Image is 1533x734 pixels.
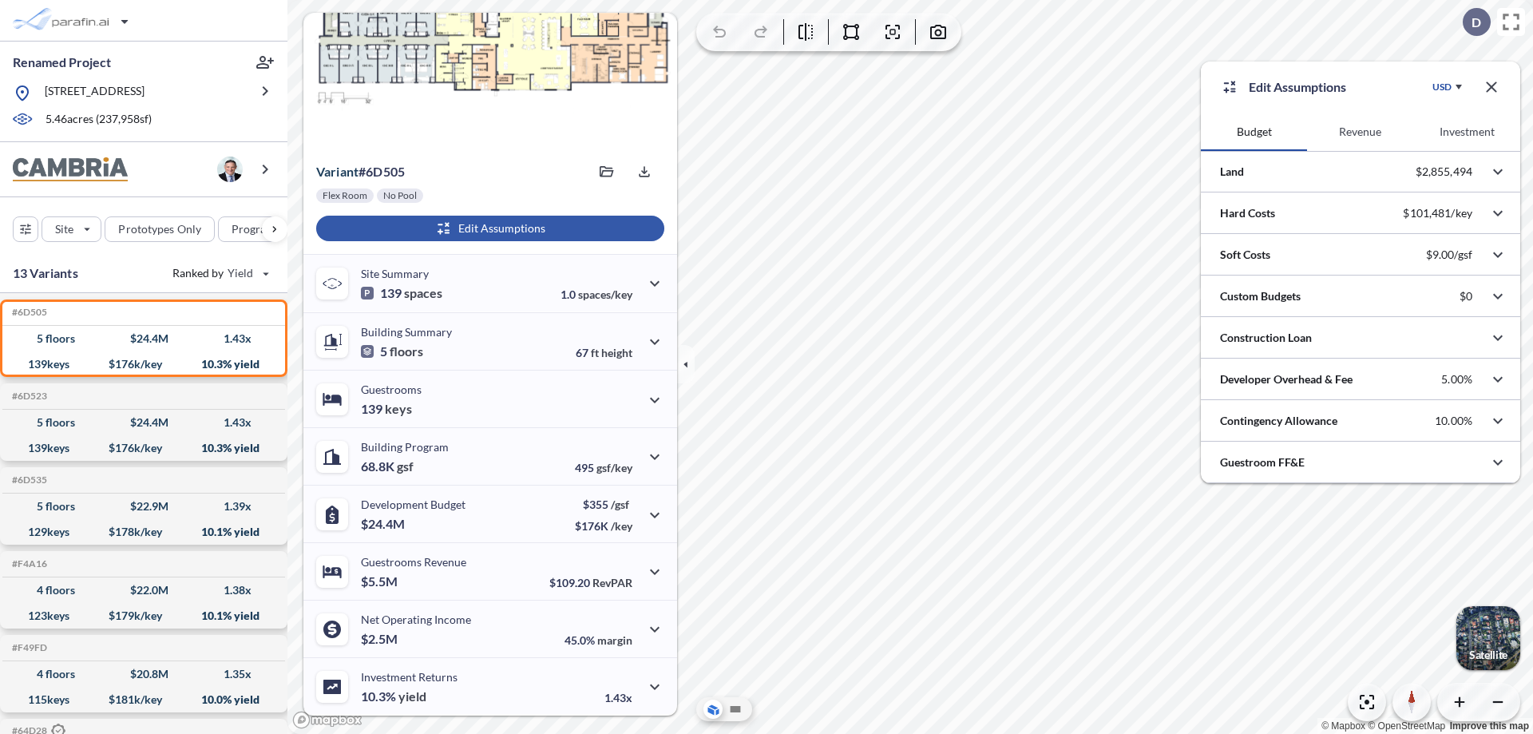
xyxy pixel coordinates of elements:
a: OpenStreetMap [1368,720,1445,732]
p: Site Summary [361,267,429,280]
h5: Click to copy the code [9,642,47,653]
p: Guestrooms Revenue [361,555,466,569]
p: $2,855,494 [1416,165,1472,179]
a: Improve this map [1450,720,1529,732]
h5: Click to copy the code [9,391,47,402]
a: Mapbox [1321,720,1365,732]
span: /key [611,519,632,533]
span: height [601,346,632,359]
h5: Click to copy the code [9,558,47,569]
button: Budget [1201,113,1307,151]
button: Site Plan [726,700,745,719]
p: Contingency Allowance [1220,413,1337,429]
h5: Click to copy the code [9,474,47,486]
span: gsf [397,458,414,474]
p: [STREET_ADDRESS] [45,83,145,103]
span: spaces [404,285,442,301]
button: Switcher ImageSatellite [1456,606,1520,670]
p: Developer Overhead & Fee [1220,371,1353,387]
span: margin [597,633,632,647]
p: 45.0% [564,633,632,647]
p: Guestroom FF&E [1220,454,1305,470]
p: 5.00% [1441,372,1472,387]
p: Renamed Project [13,54,111,71]
button: Ranked by Yield [160,260,279,286]
p: Edit Assumptions [1249,77,1346,97]
p: Building Summary [361,325,452,339]
p: Construction Loan [1220,330,1312,346]
span: Variant [316,164,358,179]
a: Mapbox homepage [292,711,362,729]
p: $176K [575,519,632,533]
p: Building Program [361,440,449,454]
p: 139 [361,401,412,417]
span: Yield [228,265,254,281]
p: Program [232,221,276,237]
p: Custom Budgets [1220,288,1301,304]
p: 10.00% [1435,414,1472,428]
p: $2.5M [361,631,400,647]
div: USD [1432,81,1452,93]
img: user logo [217,157,243,182]
span: yield [398,688,426,704]
p: D [1472,15,1481,30]
span: keys [385,401,412,417]
p: 139 [361,285,442,301]
button: Edit Assumptions [316,216,664,241]
p: $0 [1460,289,1472,304]
button: Site [42,216,101,242]
p: Flex Room [323,189,367,202]
button: Aerial View [703,700,723,719]
img: BrandImage [13,157,128,182]
p: Development Budget [361,498,465,511]
button: Revenue [1307,113,1413,151]
p: $24.4M [361,516,407,532]
p: Guestrooms [361,383,422,396]
p: 5 [361,343,423,359]
p: 67 [576,346,632,359]
h5: Click to copy the code [9,307,47,318]
span: floors [390,343,423,359]
p: 1.0 [561,288,632,301]
p: Land [1220,164,1244,180]
span: gsf/key [596,461,632,474]
p: 1.43x [604,691,632,704]
span: ft [591,346,599,359]
p: $101,481/key [1403,206,1472,220]
p: $109.20 [549,576,632,589]
p: Prototypes Only [118,221,201,237]
p: $5.5M [361,573,400,589]
p: No Pool [383,189,417,202]
button: Program [218,216,304,242]
p: Investment Returns [361,670,458,684]
button: Prototypes Only [105,216,215,242]
p: 13 Variants [13,264,78,283]
img: Switcher Image [1456,606,1520,670]
span: /gsf [611,498,629,511]
p: Site [55,221,73,237]
p: 495 [575,461,632,474]
p: Satellite [1469,649,1507,661]
p: Hard Costs [1220,205,1275,221]
span: spaces/key [578,288,632,301]
p: 68.8K [361,458,414,474]
p: $9.00/gsf [1426,248,1472,262]
p: Soft Costs [1220,247,1270,263]
p: 5.46 acres ( 237,958 sf) [46,111,152,129]
p: $355 [575,498,632,511]
p: Net Operating Income [361,613,471,626]
p: 10.3% [361,688,426,704]
p: # 6d505 [316,164,405,180]
button: Investment [1414,113,1520,151]
span: RevPAR [592,576,632,589]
